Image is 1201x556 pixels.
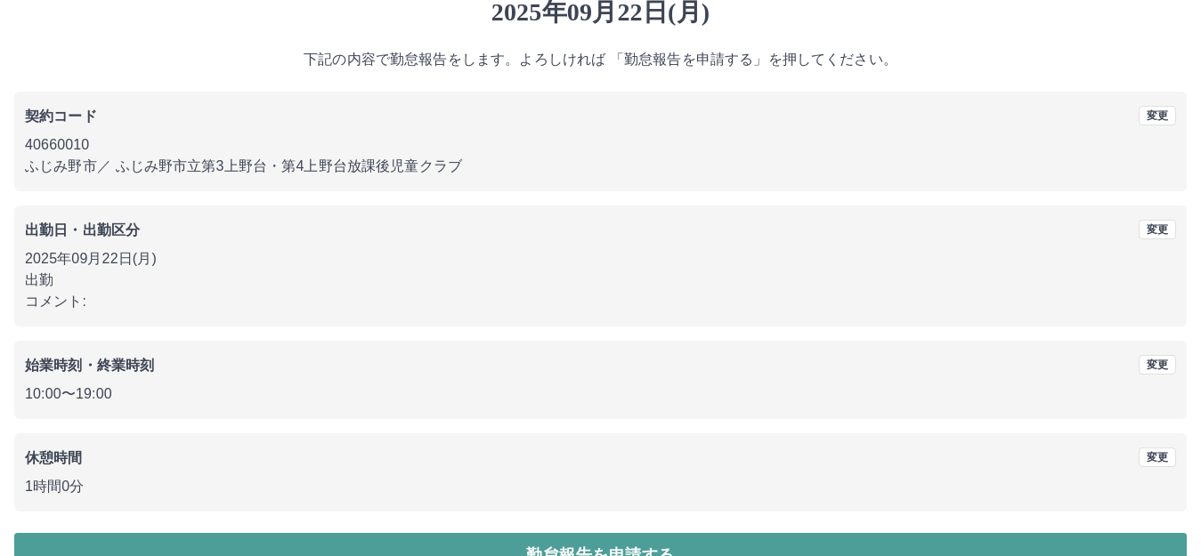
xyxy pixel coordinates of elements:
[25,156,1176,177] p: ふじみ野市 ／ ふじみ野市立第3上野台・第4上野台放課後児童クラブ
[25,222,140,238] b: 出勤日・出勤区分
[14,49,1187,70] p: 下記の内容で勤怠報告をします。よろしければ 「勤怠報告を申請する」を押してください。
[25,383,1176,405] p: 10:00 〜 19:00
[1139,355,1176,375] button: 変更
[25,134,1176,156] p: 40660010
[1139,447,1176,467] button: 変更
[1139,220,1176,239] button: 変更
[25,358,154,373] b: 始業時刻・終業時刻
[25,270,1176,291] p: 出勤
[25,476,1176,497] p: 1時間0分
[25,450,83,465] b: 休憩時間
[1139,106,1176,125] button: 変更
[25,109,97,124] b: 契約コード
[25,248,1176,270] p: 2025年09月22日(月)
[25,291,1176,312] p: コメント:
